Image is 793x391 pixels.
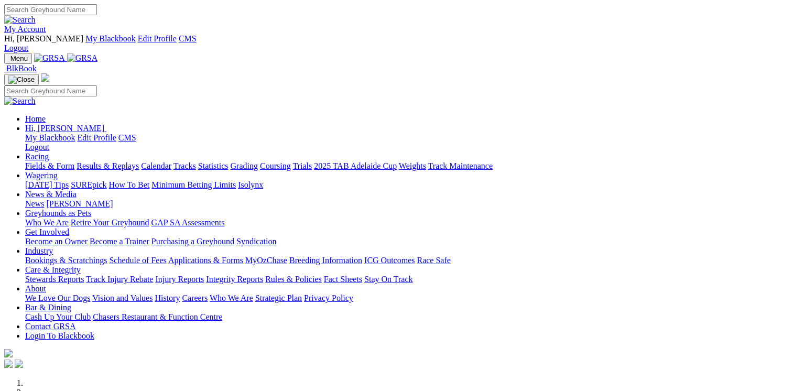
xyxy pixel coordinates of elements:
a: Track Maintenance [428,161,493,170]
a: Schedule of Fees [109,256,166,265]
a: Strategic Plan [255,294,302,302]
a: CMS [118,133,136,142]
a: [PERSON_NAME] [46,199,113,208]
a: Stewards Reports [25,275,84,284]
a: Become a Trainer [90,237,149,246]
div: Racing [25,161,789,171]
img: GRSA [67,53,98,63]
a: About [25,284,46,293]
span: Hi, [PERSON_NAME] [4,34,83,43]
a: Rules & Policies [265,275,322,284]
a: Cash Up Your Club [25,312,91,321]
a: Syndication [236,237,276,246]
a: GAP SA Assessments [151,218,225,227]
button: Toggle navigation [4,53,32,64]
span: BlkBook [6,64,37,73]
a: Breeding Information [289,256,362,265]
a: Vision and Values [92,294,153,302]
a: Trials [292,161,312,170]
a: Fact Sheets [324,275,362,284]
div: Get Involved [25,237,789,246]
div: My Account [4,34,789,53]
a: Applications & Forms [168,256,243,265]
a: Logout [4,44,28,52]
a: Edit Profile [78,133,116,142]
span: Menu [10,55,28,62]
a: Stay On Track [364,275,412,284]
a: Greyhounds as Pets [25,209,91,218]
img: GRSA [34,53,65,63]
a: Fields & Form [25,161,74,170]
div: News & Media [25,199,789,209]
input: Search [4,4,97,15]
a: SUREpick [71,180,106,189]
input: Search [4,85,97,96]
div: Care & Integrity [25,275,789,284]
a: My Blackbook [25,133,75,142]
div: Hi, [PERSON_NAME] [25,133,789,152]
img: Close [8,75,35,84]
img: logo-grsa-white.png [4,349,13,357]
a: Grading [231,161,258,170]
a: Isolynx [238,180,263,189]
div: Greyhounds as Pets [25,218,789,227]
span: Hi, [PERSON_NAME] [25,124,104,133]
a: How To Bet [109,180,150,189]
a: CMS [179,34,197,43]
div: About [25,294,789,303]
a: Coursing [260,161,291,170]
a: We Love Our Dogs [25,294,90,302]
a: History [155,294,180,302]
a: Injury Reports [155,275,204,284]
a: MyOzChase [245,256,287,265]
a: Care & Integrity [25,265,81,274]
a: Chasers Restaurant & Function Centre [93,312,222,321]
a: [DATE] Tips [25,180,69,189]
a: Results & Replays [77,161,139,170]
a: News [25,199,44,208]
a: Careers [182,294,208,302]
a: Hi, [PERSON_NAME] [25,124,106,133]
a: ICG Outcomes [364,256,415,265]
a: News & Media [25,190,77,199]
a: Contact GRSA [25,322,75,331]
img: Search [4,15,36,25]
a: 2025 TAB Adelaide Cup [314,161,397,170]
a: Weights [399,161,426,170]
a: Login To Blackbook [25,331,94,340]
a: My Account [4,25,46,34]
a: Track Injury Rebate [86,275,153,284]
a: Home [25,114,46,123]
a: Industry [25,246,53,255]
a: BlkBook [4,64,37,73]
a: Bar & Dining [25,303,71,312]
a: Get Involved [25,227,69,236]
a: Bookings & Scratchings [25,256,107,265]
a: Who We Are [25,218,69,227]
a: Edit Profile [138,34,177,43]
div: Wagering [25,180,789,190]
div: Bar & Dining [25,312,789,322]
button: Toggle navigation [4,74,39,85]
a: Minimum Betting Limits [151,180,236,189]
a: Integrity Reports [206,275,263,284]
a: Racing [25,152,49,161]
img: facebook.svg [4,360,13,368]
a: Logout [25,143,49,151]
img: twitter.svg [15,360,23,368]
a: Statistics [198,161,229,170]
a: Race Safe [417,256,450,265]
a: Wagering [25,171,58,180]
a: Privacy Policy [304,294,353,302]
a: Who We Are [210,294,253,302]
a: My Blackbook [85,34,136,43]
a: Tracks [173,161,196,170]
a: Retire Your Greyhound [71,218,149,227]
img: Search [4,96,36,106]
a: Calendar [141,161,171,170]
img: logo-grsa-white.png [41,73,49,82]
a: Purchasing a Greyhound [151,237,234,246]
a: Become an Owner [25,237,88,246]
div: Industry [25,256,789,265]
